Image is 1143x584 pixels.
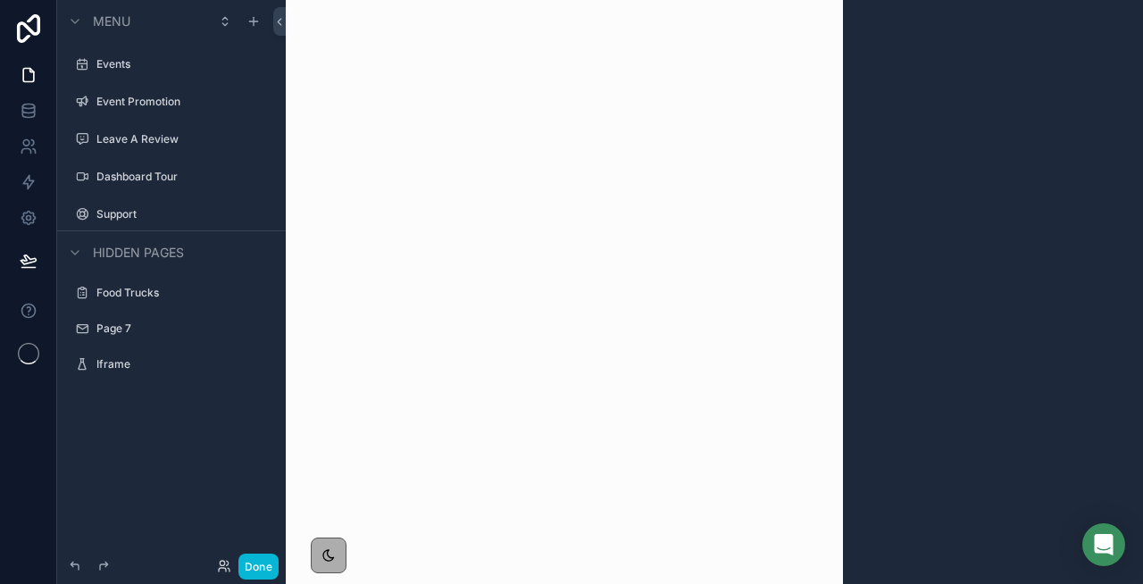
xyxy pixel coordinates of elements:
label: Leave A Review [96,132,271,146]
label: Food Trucks [96,286,271,300]
span: Menu [93,13,130,30]
label: Support [96,207,271,221]
label: Dashboard Tour [96,170,271,184]
button: Done [238,554,279,580]
div: Open Intercom Messenger [1082,523,1125,566]
label: Events [96,57,271,71]
span: Hidden pages [93,244,184,262]
label: Event Promotion [96,95,271,109]
label: Iframe [96,357,271,371]
label: Page 7 [96,321,271,336]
